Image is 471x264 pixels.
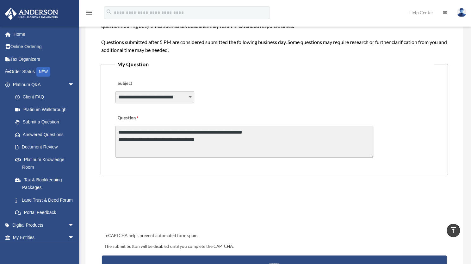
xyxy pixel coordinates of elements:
[68,231,81,244] span: arrow_drop_down
[36,67,50,77] div: NEW
[9,194,84,206] a: Land Trust & Deed Forum
[9,173,84,194] a: Tax & Bookkeeping Packages
[115,79,176,88] label: Subject
[9,103,84,116] a: Platinum Walkthrough
[3,8,60,20] img: Anderson Advisors Platinum Portal
[4,231,84,244] a: My Entitiesarrow_drop_down
[4,28,84,41] a: Home
[102,243,447,250] div: The submit button will be disabled until you complete the CAPTCHA.
[447,224,460,237] a: vertical_align_top
[4,78,84,91] a: Platinum Q&Aarrow_drop_down
[9,116,81,129] a: Submit a Question
[9,141,84,154] a: Document Review
[68,78,81,91] span: arrow_drop_down
[9,153,84,173] a: Platinum Knowledge Room
[115,60,434,69] legend: My Question
[4,66,84,79] a: Order StatusNEW
[102,195,199,219] iframe: reCAPTCHA
[102,232,447,240] div: reCAPTCHA helps prevent automated form spam.
[85,9,93,16] i: menu
[9,128,84,141] a: Answered Questions
[9,91,84,104] a: Client FAQ
[4,53,84,66] a: Tax Organizers
[9,206,84,219] a: Portal Feedback
[68,219,81,232] span: arrow_drop_down
[115,114,164,123] label: Question
[85,11,93,16] a: menu
[449,226,457,234] i: vertical_align_top
[457,8,466,17] img: User Pic
[4,41,84,53] a: Online Ordering
[106,9,113,16] i: search
[4,219,84,231] a: Digital Productsarrow_drop_down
